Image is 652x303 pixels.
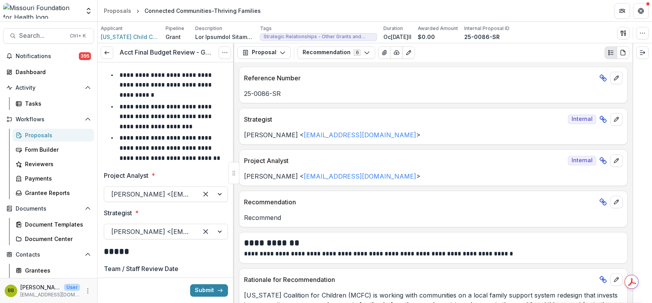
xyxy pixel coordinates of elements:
div: Dashboard [16,68,88,76]
button: Recommendation6 [297,46,375,59]
p: Team / Staff Review Date [104,264,178,273]
p: [PERSON_NAME] < > [244,130,623,140]
p: Grant [166,33,181,41]
p: 25-0086-SR [464,33,500,41]
p: [EMAIL_ADDRESS][DOMAIN_NAME] [20,291,80,298]
span: Internal [568,115,596,124]
a: [US_STATE] Child Care Association [101,33,159,41]
p: $0.00 [418,33,435,41]
div: Clear selected options [200,188,212,200]
button: PDF view [617,46,629,59]
span: Strategic Relationships - Other Grants and Contracts [264,34,374,39]
button: Open entity switcher [83,3,94,19]
div: Grantee Reports [25,189,88,197]
a: Tasks [12,97,94,110]
p: User [64,284,80,291]
div: Grantees [25,266,88,275]
button: More [83,286,93,296]
p: Recommend [244,213,623,222]
button: Partners [615,3,630,19]
h3: Acct Final Budget Review - Grants [119,49,212,56]
span: Contacts [16,252,82,258]
button: View Attached Files [378,46,391,59]
span: Search... [19,32,65,39]
button: Open Workflows [3,113,94,126]
button: Search... [3,28,94,44]
a: Document Center [12,232,94,245]
p: Applicant [101,25,123,32]
span: Internal [568,156,596,165]
button: Open Documents [3,202,94,215]
p: [PERSON_NAME] [20,283,61,291]
p: [PERSON_NAME] < > [244,172,623,181]
a: [EMAIL_ADDRESS][DOMAIN_NAME] [304,131,416,139]
p: Awarded Amount [418,25,458,32]
a: Proposals [12,129,94,142]
p: Strategist [244,115,565,124]
button: edit [610,273,623,286]
div: Connected Communities-Thriving Families [144,7,261,15]
button: edit [610,72,623,84]
p: Reference Number [244,73,596,83]
span: Documents [16,206,82,212]
button: Plaintext view [605,46,617,59]
div: Document Center [25,235,88,243]
p: Oc[DATE]ll [383,33,412,41]
button: edit [610,113,623,126]
a: Document Templates [12,218,94,231]
a: Grantees [12,264,94,277]
a: Proposals [101,5,134,16]
p: Project Analyst [244,156,565,165]
a: Payments [12,172,94,185]
div: Clear selected options [200,225,212,238]
button: Get Help [633,3,649,19]
div: Reviewers [25,160,88,168]
button: edit [610,196,623,208]
p: Description [195,25,222,32]
p: Strategist [104,208,132,218]
button: Options [219,46,231,59]
button: Open Contacts [3,248,94,261]
span: Notifications [16,53,79,60]
button: Expand right [636,46,649,59]
a: Grantee Reports [12,186,94,199]
p: Tags [260,25,272,32]
a: [EMAIL_ADDRESS][DOMAIN_NAME] [304,172,416,180]
div: Tasks [25,99,88,108]
p: Internal Proposal ID [464,25,509,32]
button: Notifications395 [3,50,94,62]
button: Edit as form [403,46,415,59]
div: Proposals [25,131,88,139]
p: Rationale for Recommendation [244,275,596,284]
p: Pipeline [166,25,184,32]
div: Ctrl + K [68,32,87,40]
p: Project Analyst [104,171,148,180]
img: Missouri Foundation for Health logo [3,3,80,19]
div: Payments [25,174,88,183]
a: Reviewers [12,158,94,170]
button: Submit [190,284,228,297]
p: 25-0086-SR [244,89,623,98]
button: edit [610,154,623,167]
p: Lor Ipsumdol Sitametco adi Elitsedd (EIU) temporin utlab etdol magnaali en admi veniam qu n exer ... [195,33,254,41]
div: Form Builder [25,145,88,154]
div: Proposals [104,7,131,15]
div: Document Templates [25,220,88,229]
div: Brandy Boyer [8,288,14,293]
span: Workflows [16,116,82,123]
button: Proposal [237,46,291,59]
p: Duration [383,25,403,32]
a: Form Builder [12,143,94,156]
span: 395 [79,52,91,60]
a: Dashboard [3,66,94,78]
button: Open Activity [3,82,94,94]
p: Recommendation [244,197,596,207]
span: Activity [16,85,82,91]
nav: breadcrumb [101,5,264,16]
